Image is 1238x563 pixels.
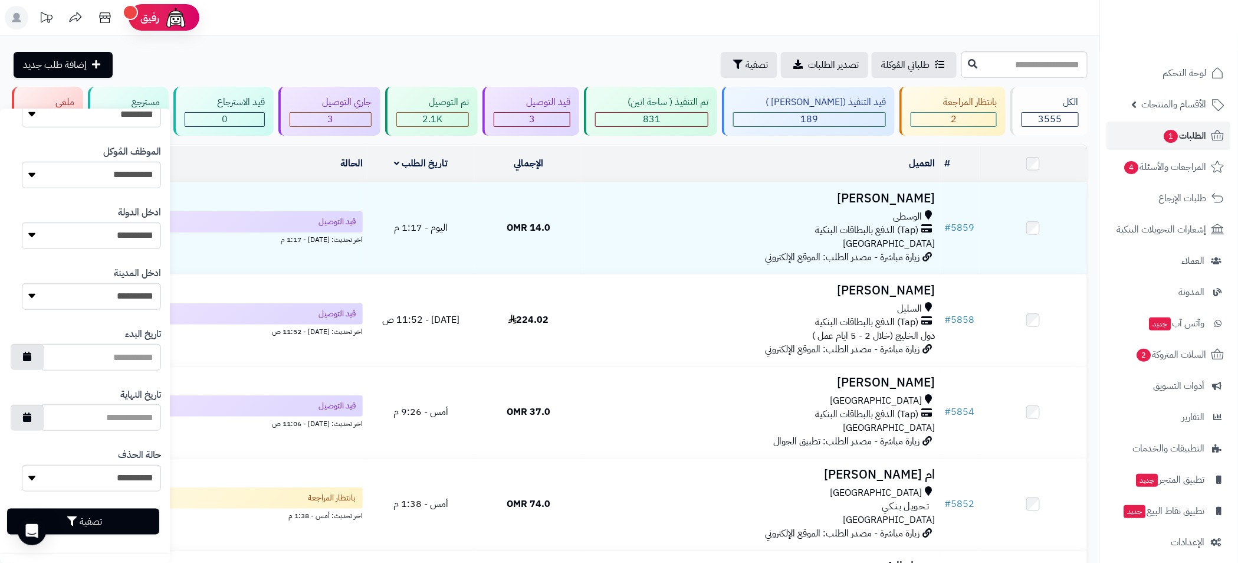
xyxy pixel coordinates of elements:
span: 37.0 OMR [507,405,550,419]
span: المدونة [1179,284,1205,300]
a: العميل [909,156,935,171]
span: زيارة مباشرة - مصدر الطلب: الموقع الإلكتروني [766,250,920,264]
div: تم التنفيذ ( ساحة اتين) [595,96,708,109]
a: العملاء [1107,247,1231,275]
span: # [945,313,951,327]
div: قيد الاسترجاع [185,96,265,109]
span: 14.0 OMR [507,221,550,235]
span: اليوم - 1:17 م [394,221,448,235]
a: التقارير [1107,403,1231,431]
span: (Tap) الدفع بالبطاقات البنكية [816,224,919,237]
a: الكل3555 [1008,87,1090,136]
span: # [945,405,951,419]
div: بانتظار المراجعة [911,96,997,109]
span: 2.1K [423,112,443,126]
span: التقارير [1183,409,1205,425]
span: إضافة طلب جديد [23,58,87,72]
span: 1 [1164,129,1179,143]
span: التطبيقات والخدمات [1133,440,1205,457]
img: ai-face.png [164,6,188,30]
span: تصفية [746,58,768,72]
span: تـحـويـل بـنـكـي [882,500,930,513]
a: الإجمالي [514,156,543,171]
span: (Tap) الدفع بالبطاقات البنكية [816,408,919,421]
a: تم التوصيل 2.1K [383,87,480,136]
a: جاري التوصيل 3 [276,87,383,136]
span: جديد [1137,474,1158,487]
a: الإعدادات [1107,528,1231,557]
a: مسترجع 4 [86,87,171,136]
h3: [PERSON_NAME] [587,284,935,297]
div: ملغي [23,96,74,109]
label: الموظف المُوكل [103,145,161,159]
span: (Tap) الدفع بالبطاقات البنكية [816,316,919,329]
a: بانتظار المراجعة 2 [897,87,1008,136]
a: تحديثات المنصة [31,6,61,32]
span: أمس - 1:38 م [393,497,448,511]
div: قيد التوصيل [494,96,570,109]
a: تطبيق المتجرجديد [1107,466,1231,494]
span: 74.0 OMR [507,497,550,511]
button: تصفية [721,52,777,78]
a: الحالة [340,156,363,171]
div: 2 [911,113,996,126]
span: لوحة التحكم [1163,65,1207,81]
div: 2078 [397,113,468,126]
button: تصفية [7,509,159,535]
span: رفيق [140,11,159,25]
span: وآتس آب [1148,315,1205,332]
a: ملغي 445 [9,87,86,136]
a: إضافة طلب جديد [14,52,113,78]
span: تصدير الطلبات [808,58,859,72]
span: قيد التوصيل [318,308,356,320]
span: أدوات التسويق [1154,378,1205,394]
div: مسترجع [99,96,160,109]
span: [GEOGRAPHIC_DATA] [830,394,922,408]
span: 2 [1137,348,1152,362]
span: زيارة مباشرة - مصدر الطلب: تطبيق الجوال [774,434,920,449]
img: logo-2.png [1158,15,1227,40]
span: 3 [529,112,535,126]
a: الطلبات1 [1107,122,1231,150]
span: 3555 [1039,112,1062,126]
div: اخر تحديث: أمس - 1:38 م [17,509,363,521]
div: قيد التنفيذ ([PERSON_NAME] ) [733,96,886,109]
span: 0 [222,112,228,126]
div: اخر تحديث: [DATE] - 11:06 ص [17,417,363,429]
a: قيد التنفيذ ([PERSON_NAME] ) 189 [720,87,897,136]
div: 831 [596,113,708,126]
span: 2 [951,112,957,126]
a: لوحة التحكم [1107,59,1231,87]
div: تم التوصيل [396,96,469,109]
h3: [PERSON_NAME] [587,192,935,205]
div: جاري التوصيل [290,96,372,109]
span: طلباتي المُوكلة [881,58,930,72]
span: # [945,221,951,235]
span: [GEOGRAPHIC_DATA] [843,421,935,435]
span: [GEOGRAPHIC_DATA] [830,486,922,500]
span: المراجعات والأسئلة [1124,159,1207,175]
a: التطبيقات والخدمات [1107,434,1231,463]
span: السلات المتروكة [1136,346,1207,363]
span: 3 [328,112,334,126]
a: قيد التوصيل 3 [480,87,582,136]
a: #5858 [945,313,975,327]
span: 189 [801,112,819,126]
label: ادخل المدينة [114,267,161,280]
label: تاريخ البدء [125,328,161,341]
span: 4 [1124,161,1140,175]
div: Open Intercom Messenger [18,517,46,545]
span: جديد [1124,505,1146,518]
a: السلات المتروكة2 [1107,341,1231,369]
label: تاريخ النهاية [120,388,161,402]
span: الإعدادات [1171,534,1205,551]
a: وآتس آبجديد [1107,309,1231,338]
a: طلبات الإرجاع [1107,184,1231,212]
a: تم التنفيذ ( ساحة اتين) 831 [582,87,720,136]
a: #5852 [945,497,975,511]
a: تاريخ الطلب [395,156,448,171]
label: ادخل الدولة [118,206,161,220]
span: أمس - 9:26 م [393,405,448,419]
div: اخر تحديث: [DATE] - 1:17 م [17,233,363,245]
div: الكل [1022,96,1079,109]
